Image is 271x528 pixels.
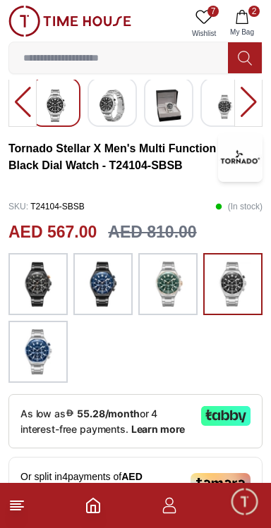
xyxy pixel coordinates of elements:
a: 7Wishlist [186,6,222,42]
img: Tornado Stellar X Men's Multi Function Black Dial Watch - T24104-SBSB [218,133,263,182]
p: T24104-SBSB [8,196,85,217]
img: ... [20,260,56,308]
img: ... [215,260,251,308]
p: ( In stock ) [215,196,263,217]
button: 2My Bag [222,6,263,42]
img: Tamara [191,473,251,493]
h3: Tornado Stellar X Men's Multi Function Black Dial Watch - T24104-SBSB [8,140,218,174]
img: Tornado Stellar X Men's Multi Function Black Dial Watch - T24104-BBBB [212,90,238,124]
span: 2 [248,6,260,17]
div: Chat Widget [229,486,260,517]
h2: AED 567.00 [8,220,97,245]
a: Home [85,497,102,514]
img: Tornado Stellar X Men's Multi Function Black Dial Watch - T24104-BBBB [156,90,181,122]
span: Wishlist [186,28,222,39]
span: SKU : [8,202,28,211]
img: ... [20,328,56,376]
h3: AED 810.00 [108,220,196,245]
img: Tornado Stellar X Men's Multi Function Black Dial Watch - T24104-BBBB [100,90,125,122]
img: ... [85,260,121,308]
span: My Bag [224,27,260,37]
img: Tornado Stellar X Men's Multi Function Black Dial Watch - T24104-BBBB [43,90,68,122]
img: ... [150,260,186,308]
span: 7 [207,6,219,17]
img: ... [8,6,131,37]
